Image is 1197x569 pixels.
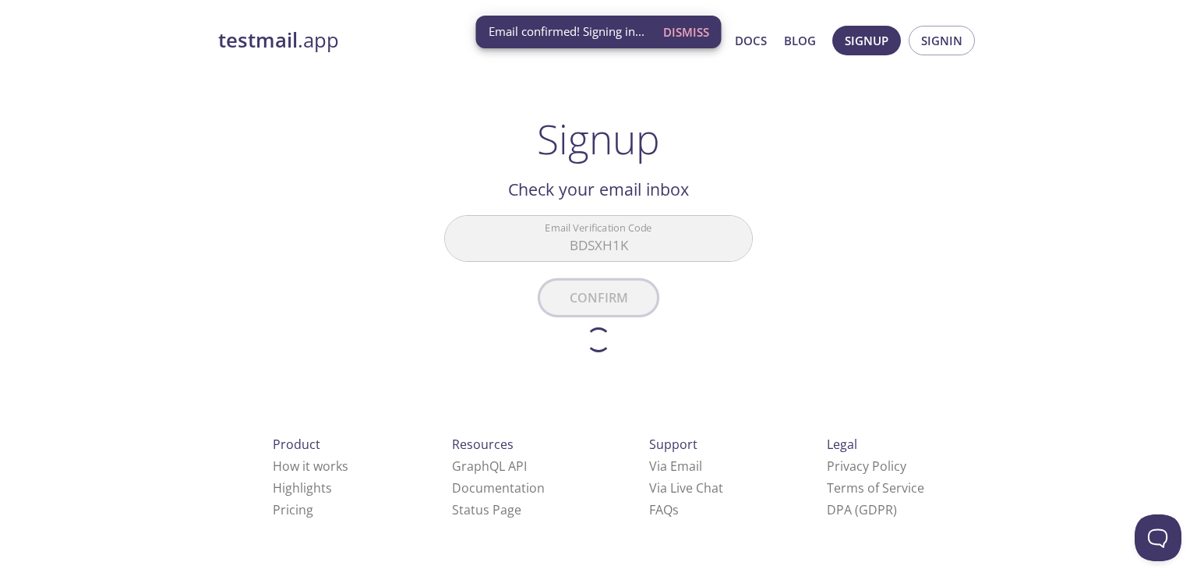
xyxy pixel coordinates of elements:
[1135,514,1181,561] iframe: Help Scout Beacon - Open
[452,501,521,518] a: Status Page
[909,26,975,55] button: Signin
[832,26,901,55] button: Signup
[273,479,332,497] a: Highlights
[673,501,679,518] span: s
[827,436,857,453] span: Legal
[273,436,320,453] span: Product
[649,501,679,518] a: FAQ
[273,458,348,475] a: How it works
[921,30,962,51] span: Signin
[845,30,888,51] span: Signup
[489,23,644,40] span: Email confirmed! Signing in...
[649,458,702,475] a: Via Email
[452,458,527,475] a: GraphQL API
[452,479,545,497] a: Documentation
[657,17,715,47] button: Dismiss
[784,30,816,51] a: Blog
[663,22,709,42] span: Dismiss
[218,27,584,54] a: testmail.app
[537,115,660,162] h1: Signup
[452,436,514,453] span: Resources
[444,176,753,203] h2: Check your email inbox
[827,501,897,518] a: DPA (GDPR)
[649,436,697,453] span: Support
[273,501,313,518] a: Pricing
[735,30,767,51] a: Docs
[827,479,924,497] a: Terms of Service
[649,479,723,497] a: Via Live Chat
[218,27,298,54] strong: testmail
[827,458,906,475] a: Privacy Policy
